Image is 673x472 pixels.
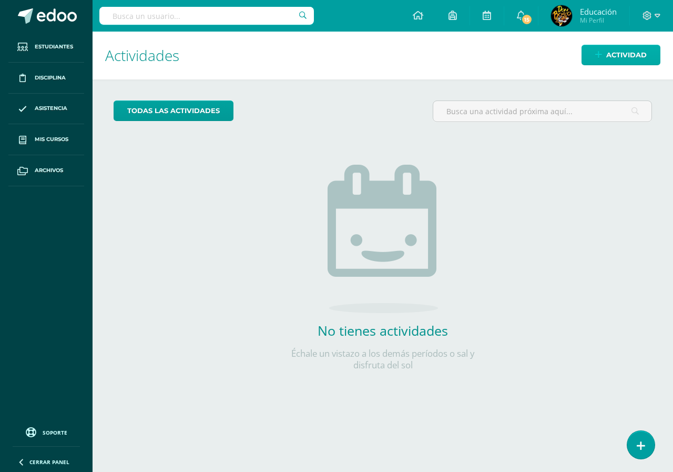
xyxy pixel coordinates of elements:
h1: Actividades [105,32,660,79]
a: todas las Actividades [114,101,233,121]
a: Actividad [582,45,660,65]
span: Mis cursos [35,135,68,144]
a: Archivos [8,155,84,186]
span: Mi Perfil [580,16,617,25]
span: Asistencia [35,104,67,113]
span: Archivos [35,166,63,175]
span: Educación [580,6,617,17]
a: Soporte [13,425,80,439]
span: Actividad [606,45,647,65]
p: Échale un vistazo a los demás períodos o sal y disfruta del sol [278,348,488,371]
input: Busca una actividad próxima aquí... [433,101,651,122]
img: no_activities.png [328,165,438,313]
span: Soporte [43,429,67,436]
span: Cerrar panel [29,458,69,466]
span: Estudiantes [35,43,73,51]
a: Estudiantes [8,32,84,63]
a: Mis cursos [8,124,84,155]
input: Busca un usuario... [99,7,314,25]
h2: No tienes actividades [278,322,488,339]
a: Disciplina [8,63,84,94]
a: Asistencia [8,94,84,125]
img: e848a06d305063da6e408c2e705eb510.png [551,5,572,26]
span: 15 [521,14,533,25]
span: Disciplina [35,74,66,82]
